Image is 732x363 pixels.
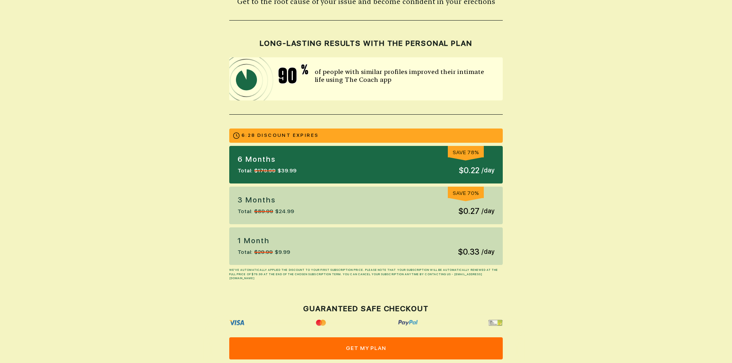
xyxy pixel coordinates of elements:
span: / day [481,206,494,216]
img: icon [229,57,337,100]
h2: GUARANTEED SAFE CHECKOUT [229,304,503,314]
p: 1 Month [238,236,290,246]
h2: LONG-LASTING RESULTS WITH THE PERSONAL PLAN [229,39,503,48]
span: $0.22 [459,164,479,176]
span: $39.99 [277,166,296,175]
p: 6:28 DISCOUNT EXPIRES [241,132,319,139]
span: $0.27 [458,205,479,217]
span: % [301,63,308,87]
span: Save 70% [453,190,479,196]
img: icon [398,320,418,326]
img: icon [314,320,328,326]
span: / day [481,166,494,175]
button: get my plan [229,337,503,359]
span: Save 78% [453,149,479,155]
span: $24.99 [275,207,294,216]
span: Total: [238,207,252,216]
p: WE'VE AUTOMATICALLY APPLIED THE DISCOUNT TO YOUR FIRST SUBSCRIPTION PRICE. PLEASE NOTE THAT YOUR ... [229,268,503,281]
span: $89.99 [254,207,273,216]
span: Total: [238,166,252,175]
img: ssl-secure [488,320,503,326]
span: / day [481,247,494,257]
span: 90 [278,65,304,87]
span: Total: [238,248,252,256]
p: of people with similar profiles improved their intimate life using The Coach app [315,68,495,84]
span: $9.99 [275,248,290,256]
img: icon [229,320,244,326]
span: $0.33 [458,246,479,258]
p: 6 months [238,154,296,164]
span: $179.99 [254,166,275,175]
p: 3 Months [238,195,294,205]
span: $29.99 [254,248,273,256]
